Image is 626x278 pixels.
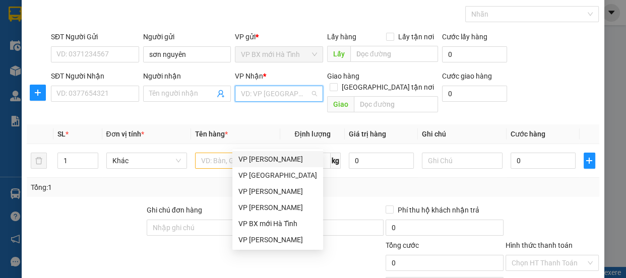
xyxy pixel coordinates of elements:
div: VP [GEOGRAPHIC_DATA] [238,170,317,181]
label: Hình thức thanh toán [506,241,573,249]
span: [GEOGRAPHIC_DATA] tận nơi [338,82,438,93]
span: Định lượng [294,130,330,138]
input: 0 [349,153,414,169]
span: Lấy [327,46,350,62]
div: SĐT Người Nhận [51,71,139,82]
div: Người nhận [143,71,231,82]
div: VP BX mới Hà Tĩnh [238,218,317,229]
div: VP [PERSON_NAME] [238,202,317,213]
th: Ghi chú [418,124,507,144]
span: Cước hàng [511,130,545,138]
span: VP Nhận [235,72,263,80]
span: plus [584,157,595,165]
span: Giá trị hàng [349,130,386,138]
button: plus [584,153,595,169]
span: Lấy tận nơi [394,31,438,42]
div: Tổng: 1 [31,182,242,193]
div: SĐT Người Gửi [51,31,139,42]
label: Cước lấy hàng [442,33,487,41]
label: Cước giao hàng [442,72,492,80]
span: user-add [217,90,225,98]
div: Người gửi [143,31,231,42]
div: VP Hà Huy Tập [232,232,323,248]
div: VP Ngọc Hồi [232,151,323,167]
div: VP BX mới Hà Tĩnh [232,216,323,232]
span: Phí thu hộ khách nhận trả [394,204,483,216]
div: VP [PERSON_NAME] [238,186,317,197]
div: VP Hương Khê [232,183,323,199]
span: VP BX mới Hà Tĩnh [241,47,317,62]
div: VP gửi [235,31,323,42]
input: Cước lấy hàng [442,46,507,62]
div: VP Trần Quốc Hoàn [232,199,323,216]
button: delete [31,153,47,169]
div: VP [PERSON_NAME] [238,234,317,245]
input: Dọc đường [350,46,438,62]
span: Giao hàng [327,72,359,80]
span: Giao [327,96,354,112]
span: Tổng cước [386,241,419,249]
button: plus [30,85,46,101]
input: Cước giao hàng [442,86,507,102]
span: Khác [112,153,181,168]
span: Tên hàng [195,130,228,138]
div: VP [PERSON_NAME] [238,154,317,165]
span: plus [30,89,45,97]
div: VP Đồng Lộc [232,167,323,183]
span: kg [331,153,341,169]
input: Ghi chú đơn hàng [147,220,264,236]
span: Đơn vị tính [106,130,144,138]
input: Dọc đường [354,96,438,112]
span: SL [57,130,66,138]
input: VD: Bàn, Ghế [195,153,276,169]
span: Lấy hàng [327,33,356,41]
input: Ghi Chú [422,153,503,169]
label: Ghi chú đơn hàng [147,206,202,214]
